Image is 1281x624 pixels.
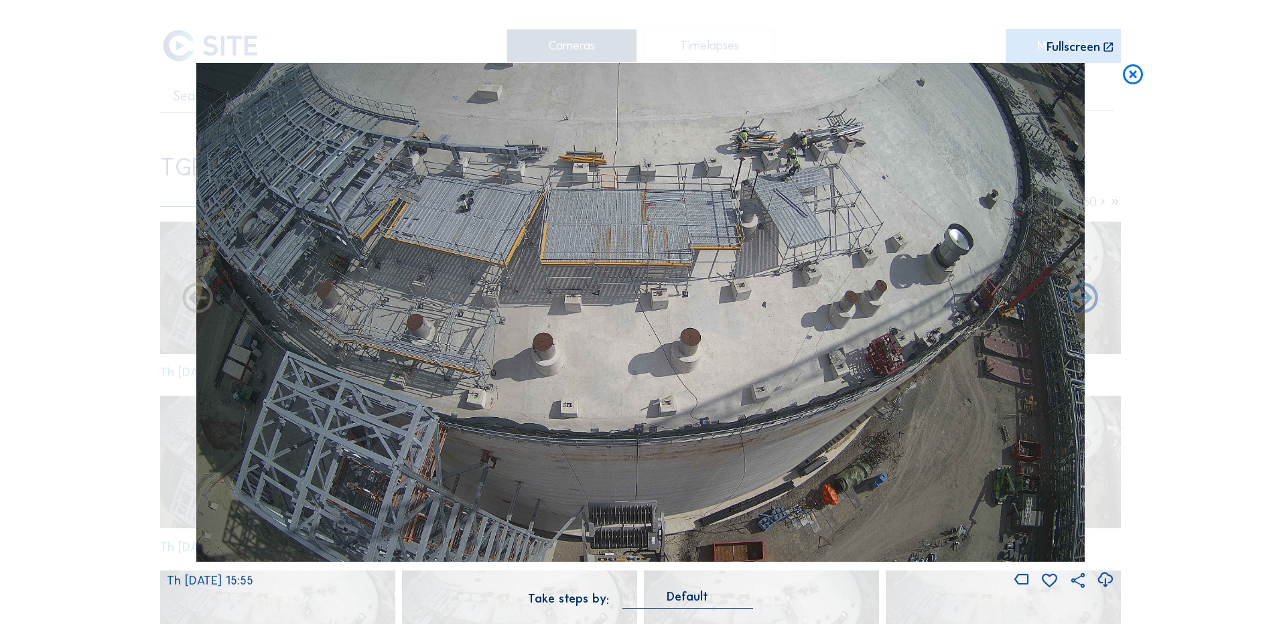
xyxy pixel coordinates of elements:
[180,281,216,318] i: Forward
[196,63,1085,562] img: Image
[1047,41,1100,54] div: Fullscreen
[667,591,708,603] div: Default
[528,593,609,605] div: Take steps by:
[167,573,253,588] span: Th [DATE] 15:55
[622,591,753,609] div: Default
[1065,281,1101,318] i: Back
